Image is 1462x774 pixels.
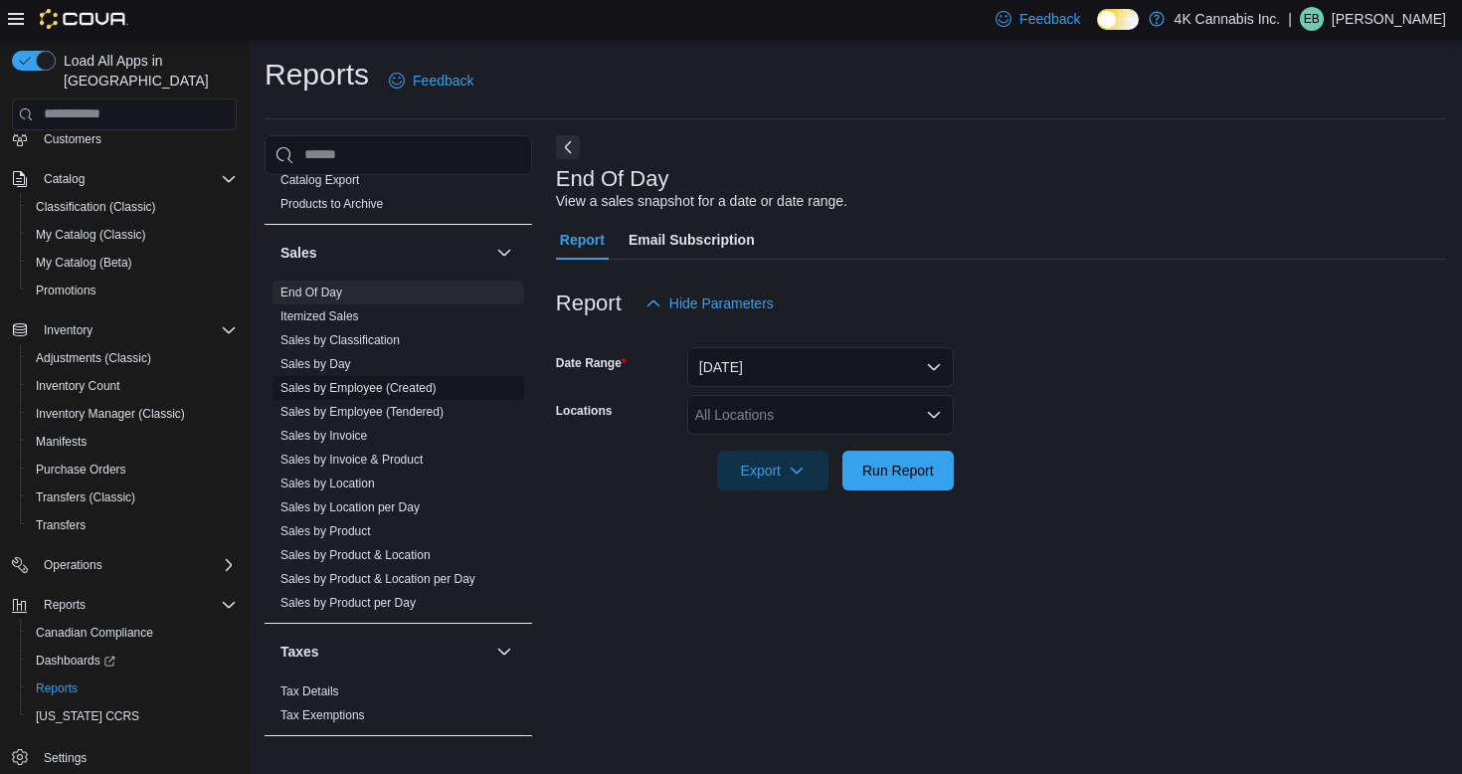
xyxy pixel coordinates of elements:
[280,381,437,395] a: Sales by Employee (Created)
[36,255,132,271] span: My Catalog (Beta)
[44,557,102,573] span: Operations
[1019,9,1080,29] span: Feedback
[20,428,245,456] button: Manifests
[36,378,120,394] span: Inventory Count
[28,485,143,509] a: Transfers (Classic)
[28,485,237,509] span: Transfers (Classic)
[28,346,159,370] a: Adjustments (Classic)
[36,653,115,669] span: Dashboards
[36,593,237,617] span: Reports
[556,167,669,191] h3: End Of Day
[560,220,605,260] span: Report
[4,551,245,579] button: Operations
[28,346,237,370] span: Adjustments (Classic)
[1288,7,1292,31] p: |
[28,513,237,537] span: Transfers
[20,456,245,484] button: Purchase Orders
[280,452,423,468] span: Sales by Invoice & Product
[265,281,532,623] div: Sales
[280,404,444,420] span: Sales by Employee (Tendered)
[280,596,416,610] a: Sales by Product per Day
[1300,7,1324,31] div: Eric Bayne
[28,649,237,673] span: Dashboards
[280,707,365,723] span: Tax Exemptions
[1175,7,1281,31] p: 4K Cannabis Inc.
[36,227,146,243] span: My Catalog (Classic)
[20,702,245,730] button: [US_STATE] CCRS
[20,400,245,428] button: Inventory Manager (Classic)
[28,195,164,219] a: Classification (Classic)
[280,499,420,515] span: Sales by Location per Day
[280,243,488,263] button: Sales
[20,484,245,511] button: Transfers (Classic)
[1304,7,1320,31] span: EB
[280,453,423,467] a: Sales by Invoice & Product
[629,220,755,260] span: Email Subscription
[265,168,532,224] div: Products
[20,619,245,647] button: Canadian Compliance
[20,249,245,277] button: My Catalog (Beta)
[20,647,245,675] a: Dashboards
[687,347,954,387] button: [DATE]
[44,131,101,147] span: Customers
[280,173,359,187] a: Catalog Export
[862,461,934,481] span: Run Report
[280,683,339,699] span: Tax Details
[36,283,96,298] span: Promotions
[36,489,135,505] span: Transfers (Classic)
[280,196,383,212] span: Products to Archive
[556,291,622,315] h3: Report
[1097,30,1098,31] span: Dark Mode
[36,744,237,769] span: Settings
[28,279,104,302] a: Promotions
[28,195,237,219] span: Classification (Classic)
[556,191,847,212] div: View a sales snapshot for a date or date range.
[280,243,317,263] h3: Sales
[265,55,369,95] h1: Reports
[280,286,342,299] a: End Of Day
[20,675,245,702] button: Reports
[36,746,94,770] a: Settings
[28,704,237,728] span: Washington CCRS
[280,476,375,491] span: Sales by Location
[280,500,420,514] a: Sales by Location per Day
[265,679,532,735] div: Taxes
[36,462,126,478] span: Purchase Orders
[1097,9,1139,30] input: Dark Mode
[280,172,359,188] span: Catalog Export
[28,223,237,247] span: My Catalog (Classic)
[280,332,400,348] span: Sales by Classification
[28,223,154,247] a: My Catalog (Classic)
[4,742,245,771] button: Settings
[36,318,100,342] button: Inventory
[28,621,237,645] span: Canadian Compliance
[413,71,473,91] span: Feedback
[280,523,371,539] span: Sales by Product
[280,285,342,300] span: End Of Day
[28,279,237,302] span: Promotions
[28,251,140,275] a: My Catalog (Beta)
[36,167,237,191] span: Catalog
[20,277,245,304] button: Promotions
[28,704,147,728] a: [US_STATE] CCRS
[280,524,371,538] a: Sales by Product
[280,642,319,662] h3: Taxes
[20,372,245,400] button: Inventory Count
[36,434,87,450] span: Manifests
[280,405,444,419] a: Sales by Employee (Tendered)
[926,407,942,423] button: Open list of options
[44,171,85,187] span: Catalog
[4,165,245,193] button: Catalog
[28,430,94,454] a: Manifests
[280,308,359,324] span: Itemized Sales
[280,548,431,562] a: Sales by Product & Location
[28,430,237,454] span: Manifests
[36,126,237,151] span: Customers
[556,355,627,371] label: Date Range
[280,356,351,372] span: Sales by Day
[280,428,367,444] span: Sales by Invoice
[28,621,161,645] a: Canadian Compliance
[280,380,437,396] span: Sales by Employee (Created)
[717,451,828,490] button: Export
[280,642,488,662] button: Taxes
